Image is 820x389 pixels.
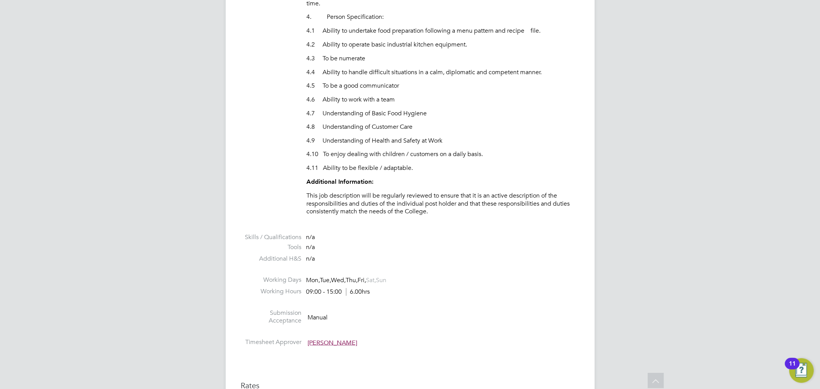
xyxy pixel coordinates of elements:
[346,288,370,296] span: 6.00hrs
[308,339,358,347] span: [PERSON_NAME]
[307,55,579,63] p: 4.3 To be numerate
[307,13,579,21] p: 4. Person Specification:
[307,137,579,145] p: 4.9 Understanding of Health and Safety at Work
[306,288,370,296] div: 09:00 - 15:00
[307,41,579,49] p: 4.2 Ability to operate basic industrial kitchen equipment.
[307,192,579,216] p: This job description will be regularly reviewed to ensure that it is an active description of the...
[331,277,346,284] span: Wed,
[358,277,366,284] span: Fri,
[366,277,376,284] span: Sat,
[307,151,579,159] p: 4.10 To enjoy dealing with children / customers on a daily basis.
[789,364,796,374] div: 11
[346,277,358,284] span: Thu,
[307,165,579,173] p: 4.11 Ability to be flexible / adaptable.
[306,255,315,263] span: n/a
[320,277,331,284] span: Tue,
[241,339,302,347] label: Timesheet Approver
[376,277,387,284] span: Sun
[241,276,302,284] label: Working Days
[307,110,579,118] p: 4.7 Understanding of Basic Food Hygiene
[306,234,315,241] span: n/a
[241,244,302,252] label: Tools
[307,82,579,90] p: 4.5 To be a good communicator
[307,96,579,104] p: 4.6 Ability to work with a team
[307,178,374,186] strong: Additional Information:
[307,27,579,35] p: 4.1 Ability to undertake food preparation following a menu pattern and recipe file.
[241,288,302,296] label: Working Hours
[306,244,315,251] span: n/a
[308,314,328,321] span: Manual
[307,68,579,76] p: 4.4 Ability to handle difficult situations in a calm, diplomatic and competent manner.
[241,309,302,326] label: Submission Acceptance
[306,277,320,284] span: Mon,
[307,123,579,131] p: 4.8 Understanding of Customer Care
[789,358,814,383] button: Open Resource Center, 11 new notifications
[241,255,302,263] label: Additional H&S
[241,234,302,242] label: Skills / Qualifications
